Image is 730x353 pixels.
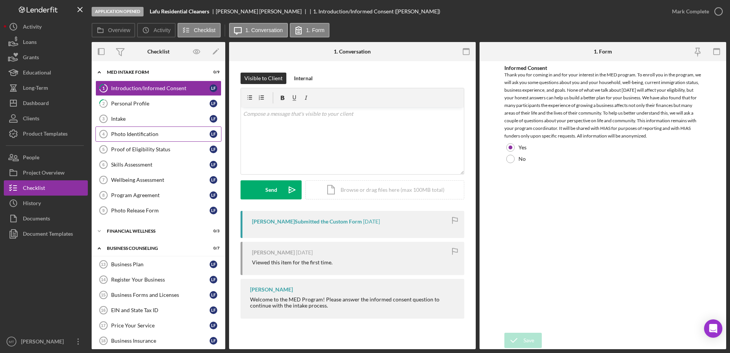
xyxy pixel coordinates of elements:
div: Proof of Eligibility Status [111,146,210,152]
button: MT[PERSON_NAME] [4,334,88,349]
div: Viewed this item for the first time. [252,259,333,266]
button: Document Templates [4,226,88,241]
div: Activity [23,19,42,36]
label: Yes [518,144,527,151]
div: 0 / 9 [206,70,220,74]
button: Visible to Client [241,73,286,84]
div: Financial Wellness [107,229,200,233]
div: Business Insurance [111,338,210,344]
div: 0 / 3 [206,229,220,233]
div: Price Your Service [111,322,210,329]
div: Loans [23,34,37,52]
div: L F [210,207,217,214]
button: Send [241,180,302,199]
button: Project Overview [4,165,88,180]
tspan: 15 [101,293,105,297]
div: Open Intercom Messenger [704,319,722,338]
div: People [23,150,39,167]
button: Educational [4,65,88,80]
div: Photo Release Form [111,207,210,214]
div: Mark Complete [672,4,709,19]
div: [PERSON_NAME] [250,287,293,293]
div: Dashboard [23,96,49,113]
div: L F [210,84,217,92]
button: 1. Conversation [229,23,288,37]
button: Documents [4,211,88,226]
tspan: 7 [102,178,105,182]
label: No [518,156,526,162]
div: 1. Introduction/Informed Consent ([PERSON_NAME]) [313,8,440,15]
div: Internal [294,73,313,84]
tspan: 18 [101,338,105,343]
button: Checklist [178,23,221,37]
div: Intake [111,116,210,122]
a: 1Introduction/Informed ConsentLF [95,81,221,96]
div: Documents [23,211,50,228]
time: 2025-05-20 13:46 [296,249,313,256]
div: Document Templates [23,226,73,243]
div: L F [210,191,217,199]
button: Mark Complete [664,4,726,19]
div: Educational [23,65,51,82]
div: Wellbeing Assessment [111,177,210,183]
div: Photo Identification [111,131,210,137]
button: 1. Form [290,23,329,37]
label: Activity [153,27,170,33]
time: 2025-05-20 13:47 [363,219,380,225]
a: 18Business InsuranceLF [95,333,221,348]
div: L F [210,115,217,123]
div: Register Your Business [111,277,210,283]
div: Checklist [147,49,170,55]
button: People [4,150,88,165]
tspan: 13 [101,262,105,267]
a: 6Skills AssessmentLF [95,157,221,172]
div: Clients [23,111,39,128]
div: 1. Conversation [334,49,371,55]
button: Product Templates [4,126,88,141]
a: 2Personal ProfileLF [95,96,221,111]
a: Dashboard [4,96,88,111]
div: Checklist [23,180,45,198]
a: Clients [4,111,88,126]
tspan: 3 [102,117,105,121]
div: L F [210,276,217,283]
div: Project Overview [23,165,65,182]
div: Send [265,180,277,199]
div: Grants [23,50,39,67]
a: 8Program AgreementLF [95,188,221,203]
div: [PERSON_NAME] Submitted the Custom Form [252,219,362,225]
div: 1. Form [594,49,612,55]
div: Business Plan [111,261,210,267]
a: 9Photo Release FormLF [95,203,221,218]
div: Informed Consent [504,65,702,71]
div: MED Intake Form [107,70,200,74]
a: Long-Term [4,80,88,96]
a: 15Business Forms and LicensesLF [95,287,221,303]
div: Thank you for coming in and for your interest in the MED program. To enroll you in the program, w... [504,71,702,140]
div: Visible to Client [244,73,283,84]
a: 5Proof of Eligibility StatusLF [95,142,221,157]
a: Checklist [4,180,88,196]
div: Business Counseling [107,246,200,251]
text: MT [9,340,14,344]
div: Application Opened [92,7,144,16]
tspan: 4 [102,132,105,136]
button: Internal [290,73,317,84]
button: Loans [4,34,88,50]
div: L F [210,291,217,299]
a: 17Price Your ServiceLF [95,318,221,333]
button: Grants [4,50,88,65]
div: Welcome to the MED Program! Please answer the informed consent question to continue with the inta... [250,296,457,309]
div: L F [210,176,217,184]
div: [PERSON_NAME] [252,249,295,256]
label: Checklist [194,27,216,33]
tspan: 14 [101,277,106,282]
a: 3IntakeLF [95,111,221,126]
div: 0 / 7 [206,246,220,251]
div: [PERSON_NAME] [19,334,69,351]
b: Lafu Residential Cleaners [150,8,209,15]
